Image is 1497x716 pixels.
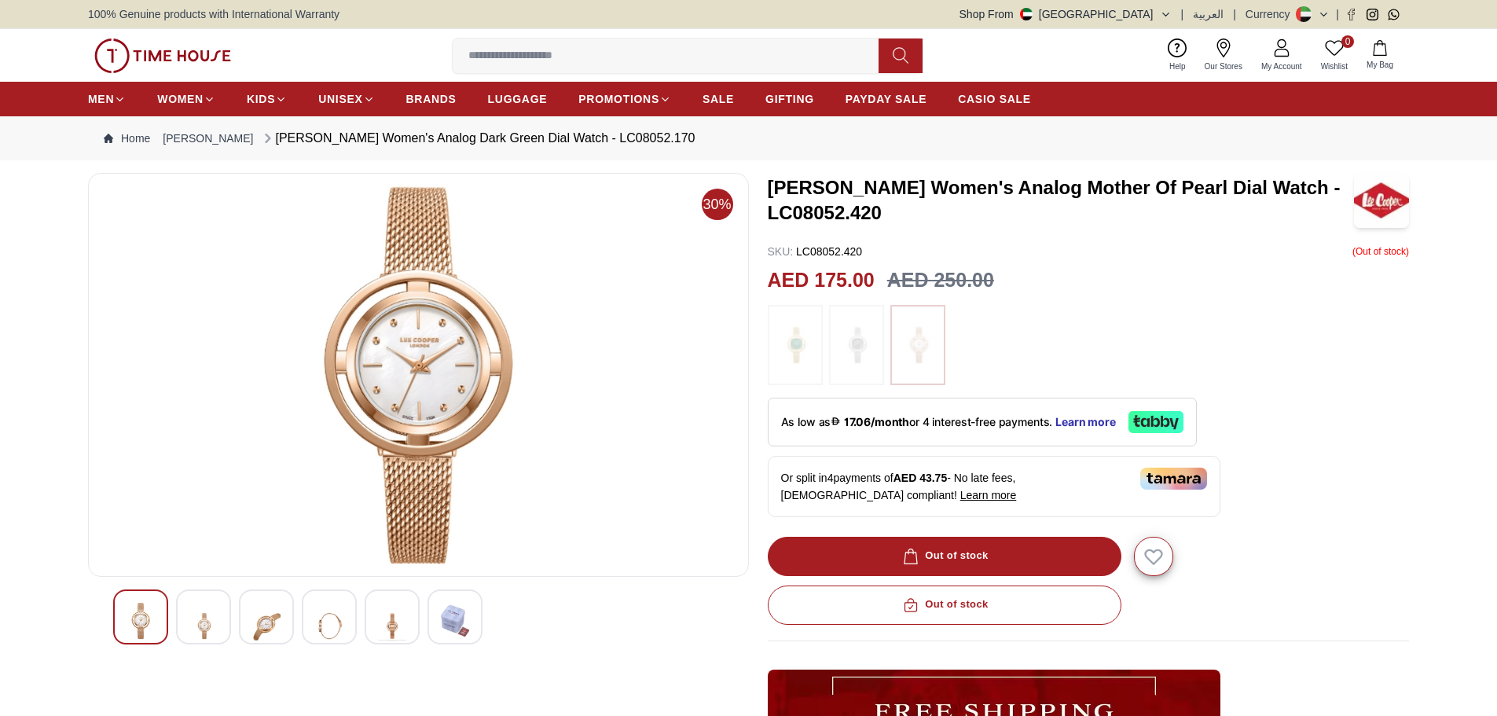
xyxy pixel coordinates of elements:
a: MEN [88,85,126,113]
span: SALE [703,91,734,107]
span: AED 43.75 [893,472,947,484]
span: SKU : [768,245,794,258]
nav: Breadcrumb [88,116,1409,160]
a: UNISEX [318,85,374,113]
button: العربية [1193,6,1224,22]
a: PROMOTIONS [578,85,671,113]
span: Our Stores [1198,61,1249,72]
span: LUGGAGE [488,91,548,107]
img: Lee Cooper Women's Analog Dark Green Dial Watch - LC08052.170 [378,603,406,649]
p: LC08052.420 [768,244,863,259]
div: Currency [1246,6,1297,22]
span: PAYDAY SALE [846,91,926,107]
a: CASIO SALE [958,85,1031,113]
img: ... [898,313,937,377]
button: Shop From[GEOGRAPHIC_DATA] [959,6,1172,22]
div: [PERSON_NAME] Women's Analog Dark Green Dial Watch - LC08052.170 [260,129,695,148]
span: MEN [88,91,114,107]
h3: AED 250.00 [887,266,994,296]
img: Lee Cooper Women's Analog Dark Green Dial Watch - LC08052.170 [252,603,281,649]
span: My Account [1255,61,1308,72]
img: United Arab Emirates [1020,8,1033,20]
div: Or split in 4 payments of - No late fees, [DEMOGRAPHIC_DATA] compliant! [768,456,1220,517]
img: Lee Cooper Women's Analog Dark Green Dial Watch - LC08052.170 [189,603,218,649]
p: ( Out of stock ) [1352,244,1409,259]
a: [PERSON_NAME] [163,130,253,146]
h3: [PERSON_NAME] Women's Analog Mother Of Pearl Dial Watch - LC08052.420 [768,175,1355,226]
img: ... [94,39,231,73]
img: Lee Cooper Women's Analog Dark Green Dial Watch - LC08052.170 [127,603,155,639]
span: KIDS [247,91,275,107]
span: 0 [1341,35,1354,48]
span: CASIO SALE [958,91,1031,107]
a: Facebook [1345,9,1357,20]
h2: AED 175.00 [768,266,875,296]
span: WOMEN [157,91,204,107]
a: KIDS [247,85,287,113]
span: 30% [702,189,733,220]
span: Help [1163,61,1192,72]
a: Whatsapp [1388,9,1400,20]
span: | [1233,6,1236,22]
a: SALE [703,85,734,113]
span: GIFTING [765,91,814,107]
img: Lee Cooper Women's Analog Dark Green Dial Watch - LC08052.170 [101,186,736,564]
a: PAYDAY SALE [846,85,926,113]
img: Lee Cooper Women's Analog Mother Of Pearl Dial Watch - LC08052.420 [1354,173,1409,228]
span: UNISEX [318,91,362,107]
img: Tamara [1140,468,1207,490]
span: 100% Genuine products with International Warranty [88,6,339,22]
a: 0Wishlist [1312,35,1357,75]
a: Instagram [1367,9,1378,20]
span: BRANDS [406,91,457,107]
img: ... [776,313,815,377]
a: Our Stores [1195,35,1252,75]
a: GIFTING [765,85,814,113]
img: ... [837,313,876,377]
span: PROMOTIONS [578,91,659,107]
a: Home [104,130,150,146]
span: Wishlist [1315,61,1354,72]
span: Learn more [960,489,1017,501]
button: My Bag [1357,37,1403,74]
a: LUGGAGE [488,85,548,113]
a: BRANDS [406,85,457,113]
img: Lee Cooper Women's Analog Dark Green Dial Watch - LC08052.170 [441,603,469,639]
span: | [1181,6,1184,22]
span: My Bag [1360,59,1400,71]
a: Help [1160,35,1195,75]
img: Lee Cooper Women's Analog Dark Green Dial Watch - LC08052.170 [315,603,343,649]
span: | [1336,6,1339,22]
a: WOMEN [157,85,215,113]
